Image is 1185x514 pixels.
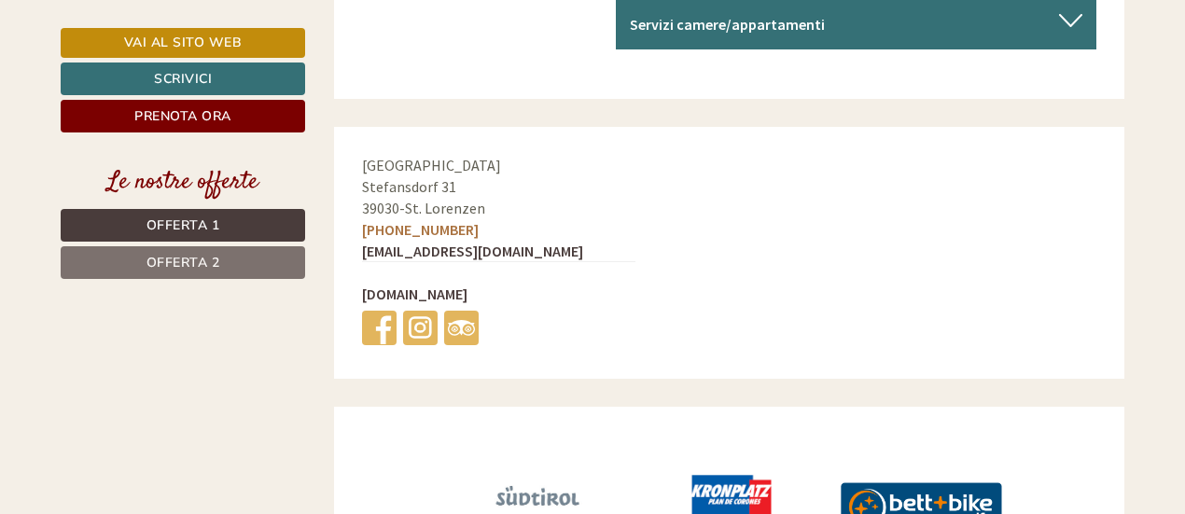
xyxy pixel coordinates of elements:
div: [GEOGRAPHIC_DATA] [28,54,274,69]
span: St. Lorenzen [405,199,485,217]
a: Prenota ora [61,100,305,132]
span: [GEOGRAPHIC_DATA] [362,156,501,174]
div: - [334,127,663,379]
small: 20:46 [28,90,274,104]
span: 39030 [362,199,399,217]
span: Offerta 1 [146,216,220,234]
a: [PHONE_NUMBER] [362,220,479,239]
div: lunedì [332,14,404,46]
div: Le nostre offerte [61,165,305,200]
a: Scrivici [61,63,305,95]
a: [DOMAIN_NAME] [362,285,467,303]
b: Servizi camere/appartamenti [630,15,825,34]
a: [EMAIL_ADDRESS][DOMAIN_NAME] [362,242,583,260]
span: Offerta 2 [146,254,220,271]
span: Stefansdorf 31 [362,177,456,196]
div: Buon giorno, come possiamo aiutarla? [14,50,284,107]
a: Vai al sito web [61,28,305,58]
